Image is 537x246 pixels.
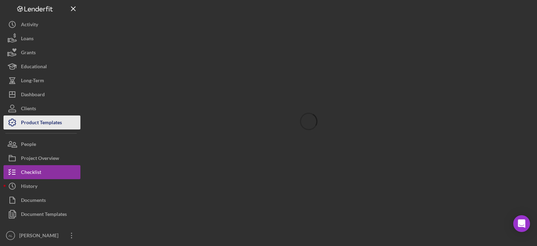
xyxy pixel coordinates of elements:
button: Product Templates [3,115,80,129]
div: Loans [21,31,34,47]
div: Activity [21,17,38,33]
button: Grants [3,45,80,59]
div: Checklist [21,165,41,181]
button: Document Templates [3,207,80,221]
div: Open Intercom Messenger [513,215,530,232]
button: Activity [3,17,80,31]
div: Grants [21,45,36,61]
button: Loans [3,31,80,45]
button: Educational [3,59,80,73]
div: [PERSON_NAME] [17,229,63,244]
div: Documents [21,193,46,209]
div: Dashboard [21,87,45,103]
button: Long-Term [3,73,80,87]
button: Project Overview [3,151,80,165]
div: Product Templates [21,115,62,131]
div: Long-Term [21,73,44,89]
div: Project Overview [21,151,59,167]
button: History [3,179,80,193]
div: History [21,179,37,195]
div: Clients [21,101,36,117]
div: Document Templates [21,207,67,223]
button: Clients [3,101,80,115]
button: Dashboard [3,87,80,101]
button: AL[PERSON_NAME] [3,229,80,243]
button: People [3,137,80,151]
button: Checklist [3,165,80,179]
div: Educational [21,59,47,75]
text: AL [8,234,13,238]
button: Documents [3,193,80,207]
div: People [21,137,36,153]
